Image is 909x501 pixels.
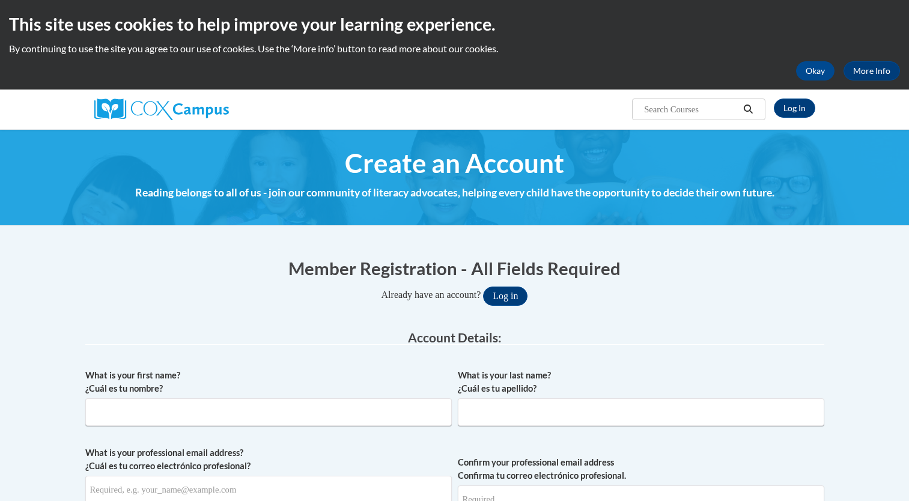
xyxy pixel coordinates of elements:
h2: This site uses cookies to help improve your learning experience. [9,12,900,36]
p: By continuing to use the site you agree to our use of cookies. Use the ‘More info’ button to read... [9,42,900,55]
a: Log In [774,99,815,118]
h4: Reading belongs to all of us - join our community of literacy advocates, helping every child have... [85,185,824,201]
h1: Member Registration - All Fields Required [85,256,824,281]
label: What is your last name? ¿Cuál es tu apellido? [458,369,824,395]
span: Create an Account [345,147,564,179]
img: Cox Campus [94,99,229,120]
button: Search [739,102,757,117]
input: Metadata input [458,398,824,426]
span: Account Details: [408,330,502,345]
a: More Info [844,61,900,80]
button: Okay [796,61,835,80]
span: Already have an account? [382,290,481,300]
button: Log in [483,287,527,306]
label: Confirm your professional email address Confirma tu correo electrónico profesional. [458,456,824,482]
input: Metadata input [85,398,452,426]
input: Search Courses [643,102,739,117]
label: What is your first name? ¿Cuál es tu nombre? [85,369,452,395]
label: What is your professional email address? ¿Cuál es tu correo electrónico profesional? [85,446,452,473]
